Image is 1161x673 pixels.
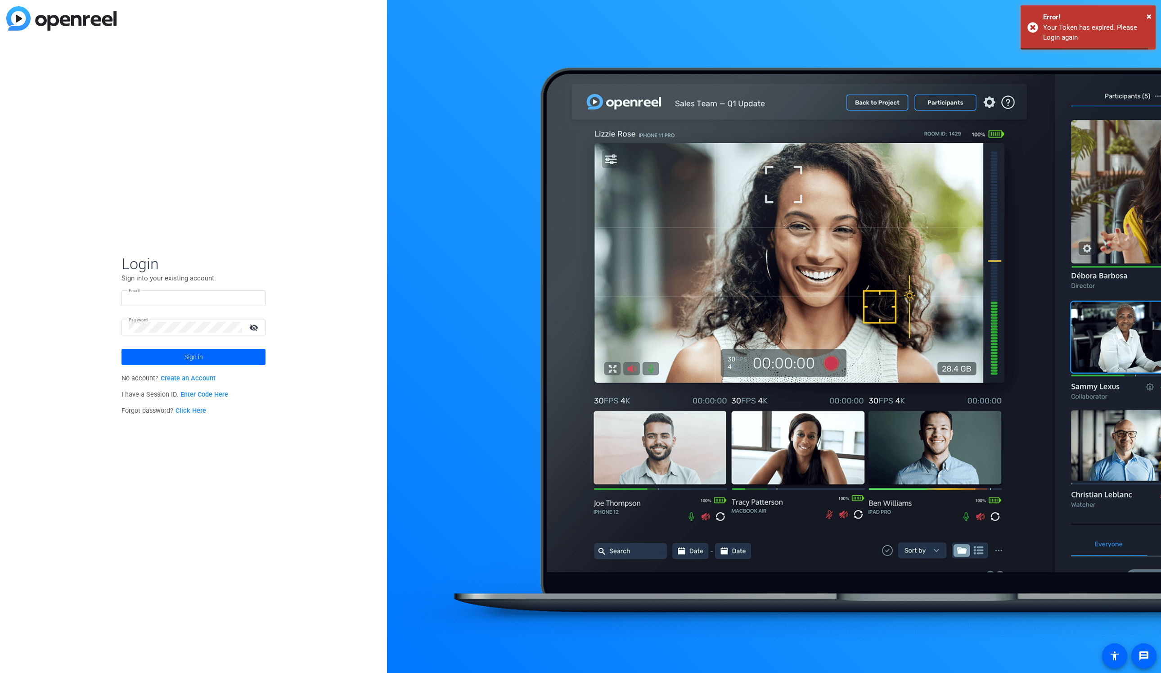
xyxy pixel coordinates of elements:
span: Sign in [184,346,203,368]
span: No account? [121,375,216,382]
span: × [1147,11,1152,22]
button: Sign in [121,349,265,365]
mat-label: Email [129,288,140,293]
span: I have a Session ID. [121,391,228,398]
mat-icon: visibility_off [244,321,265,334]
mat-icon: message [1138,650,1149,661]
button: Close [1147,9,1152,23]
a: Click Here [175,407,206,415]
span: Forgot password? [121,407,206,415]
a: Enter Code Here [180,391,228,398]
p: Sign into your existing account. [121,273,265,283]
span: Login [121,254,265,273]
input: Enter Email Address [129,293,258,303]
mat-label: Password [129,317,148,322]
div: Your Token has expired. Please Login again [1043,23,1149,43]
a: Create an Account [161,375,216,382]
img: blue-gradient.svg [6,6,117,31]
mat-icon: accessibility [1109,650,1120,661]
div: Error! [1043,12,1149,23]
